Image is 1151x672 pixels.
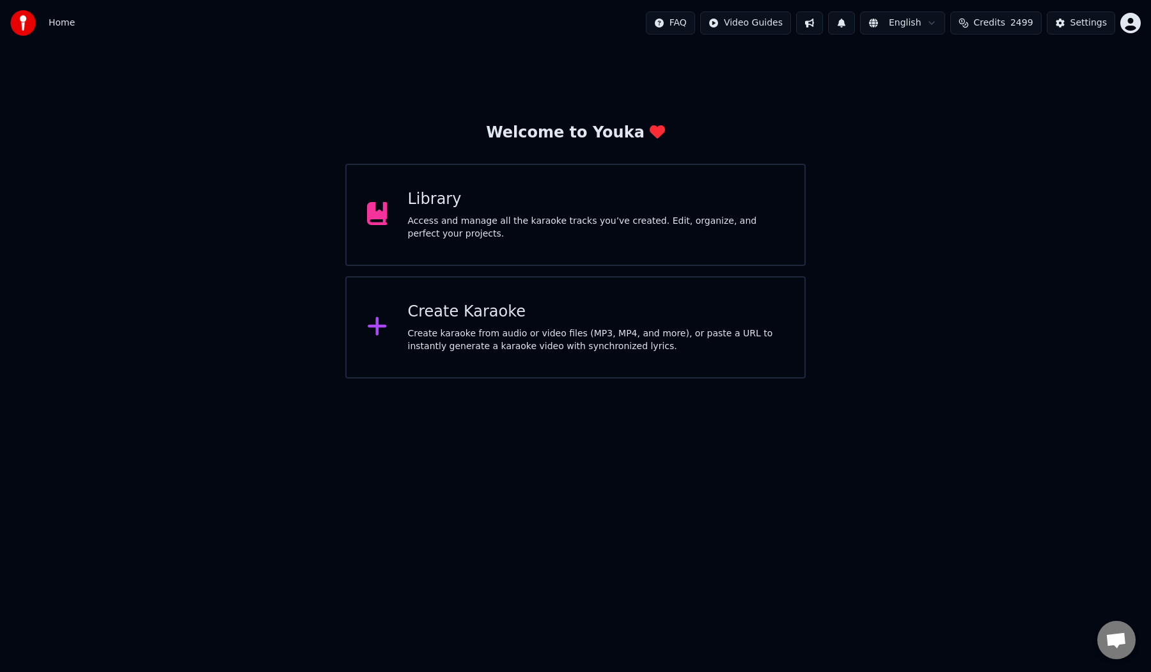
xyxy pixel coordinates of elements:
div: Access and manage all the karaoke tracks you’ve created. Edit, organize, and perfect your projects. [408,215,785,240]
button: Credits2499 [950,12,1042,35]
div: Welcome to Youka [486,123,665,143]
span: Home [49,17,75,29]
span: Credits [974,17,1005,29]
button: Video Guides [700,12,791,35]
button: FAQ [646,12,695,35]
div: Create Karaoke [408,302,785,322]
div: Open chat [1097,621,1136,659]
span: 2499 [1010,17,1033,29]
div: Library [408,189,785,210]
img: youka [10,10,36,36]
nav: breadcrumb [49,17,75,29]
div: Create karaoke from audio or video files (MP3, MP4, and more), or paste a URL to instantly genera... [408,327,785,353]
button: Settings [1047,12,1115,35]
div: Settings [1070,17,1107,29]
